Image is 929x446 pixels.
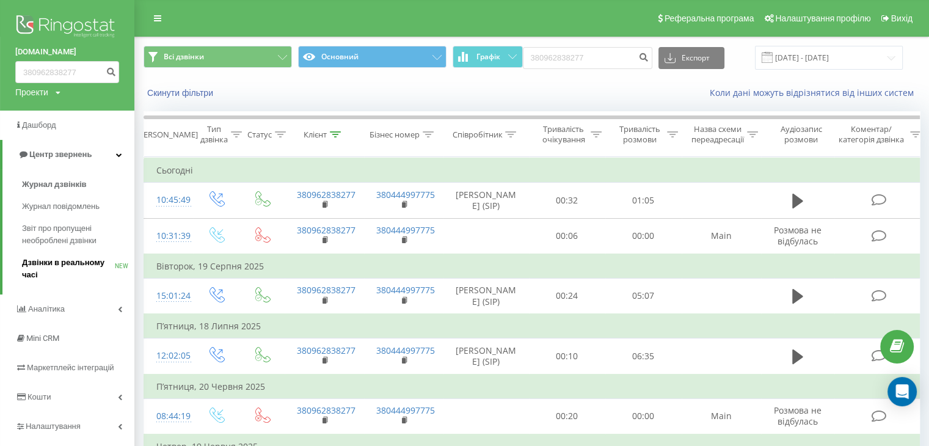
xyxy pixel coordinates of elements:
[144,314,926,338] td: П’ятниця, 18 Липня 2025
[605,338,682,375] td: 06:35
[200,124,228,145] div: Тип дзвінка
[15,86,48,98] div: Проекти
[15,12,119,43] img: Ringostat logo
[891,13,913,23] span: Вихід
[682,398,761,434] td: Main
[605,278,682,314] td: 05:07
[691,124,744,145] div: Назва схеми переадресації
[247,130,272,140] div: Статус
[775,13,870,23] span: Налаштування профілю
[22,200,100,213] span: Журнал повідомлень
[22,196,134,218] a: Журнал повідомлень
[376,189,435,200] a: 380444997775
[539,124,588,145] div: Тривалість очікування
[22,178,87,191] span: Журнал дзвінків
[376,224,435,236] a: 380444997775
[22,218,134,252] a: Звіт про пропущені необроблені дзвінки
[529,278,605,314] td: 00:24
[22,252,134,286] a: Дзвінки в реальному часіNEW
[15,61,119,83] input: Пошук за номером
[136,130,198,140] div: [PERSON_NAME]
[376,404,435,416] a: 380444997775
[376,284,435,296] a: 380444997775
[22,120,56,130] span: Дашборд
[523,47,652,69] input: Пошук за номером
[443,338,529,375] td: [PERSON_NAME] (SIP)
[156,284,181,308] div: 15:01:24
[27,363,114,372] span: Маркетплейс інтеграцій
[156,224,181,248] div: 10:31:39
[28,304,65,313] span: Аналiтика
[682,218,761,254] td: Main
[605,218,682,254] td: 00:00
[304,130,327,140] div: Клієнт
[156,344,181,368] div: 12:02:05
[452,130,502,140] div: Співробітник
[22,257,115,281] span: Дзвінки в реальному часі
[15,46,119,58] a: [DOMAIN_NAME]
[529,338,605,375] td: 00:10
[156,188,181,212] div: 10:45:49
[156,404,181,428] div: 08:44:19
[26,334,59,343] span: Mini CRM
[665,13,754,23] span: Реферальна програма
[887,377,917,406] div: Open Intercom Messenger
[836,124,907,145] div: Коментар/категорія дзвінка
[144,375,926,399] td: П’ятниця, 20 Червня 2025
[297,404,355,416] a: 380962838277
[710,87,920,98] a: Коли дані можуть відрізнятися вiд інших систем
[297,284,355,296] a: 380962838277
[297,224,355,236] a: 380962838277
[376,345,435,356] a: 380444997775
[144,46,292,68] button: Всі дзвінки
[443,278,529,314] td: [PERSON_NAME] (SIP)
[443,183,529,218] td: [PERSON_NAME] (SIP)
[529,398,605,434] td: 00:20
[605,183,682,218] td: 01:05
[298,46,446,68] button: Основний
[164,52,204,62] span: Всі дзвінки
[453,46,523,68] button: Графік
[297,345,355,356] a: 380962838277
[370,130,420,140] div: Бізнес номер
[658,47,724,69] button: Експорт
[771,124,831,145] div: Аудіозапис розмови
[605,398,682,434] td: 00:00
[616,124,664,145] div: Тривалість розмови
[29,150,92,159] span: Центр звернень
[26,422,81,431] span: Налаштування
[529,183,605,218] td: 00:32
[144,158,926,183] td: Сьогодні
[297,189,355,200] a: 380962838277
[22,174,134,196] a: Журнал дзвінків
[774,404,822,427] span: Розмова не відбулась
[476,53,500,61] span: Графік
[774,224,822,247] span: Розмова не відбулась
[529,218,605,254] td: 00:06
[144,87,219,98] button: Скинути фільтри
[22,222,128,247] span: Звіт про пропущені необроблені дзвінки
[2,140,134,169] a: Центр звернень
[144,254,926,279] td: Вівторок, 19 Серпня 2025
[27,392,51,401] span: Кошти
